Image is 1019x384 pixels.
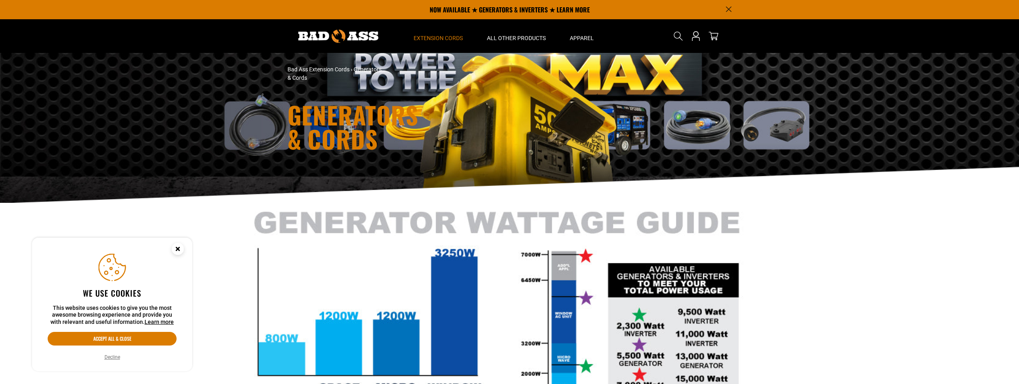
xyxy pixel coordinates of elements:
[558,19,606,53] summary: Apparel
[298,30,378,43] img: Bad Ass Extension Cords
[402,19,475,53] summary: Extension Cords
[48,332,177,346] button: Accept all & close
[351,66,352,73] span: ›
[48,305,177,326] p: This website uses cookies to give you the most awesome browsing experience and provide you with r...
[102,353,123,361] button: Decline
[145,319,174,325] a: Learn more
[414,34,463,42] span: Extension Cords
[487,34,546,42] span: All Other Products
[287,103,580,151] h1: Generators & Cords
[570,34,594,42] span: Apparel
[32,238,192,372] aside: Cookie Consent
[287,65,580,82] nav: breadcrumbs
[475,19,558,53] summary: All Other Products
[287,66,350,73] a: Bad Ass Extension Cords
[672,30,685,42] summary: Search
[48,288,177,298] h2: We use cookies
